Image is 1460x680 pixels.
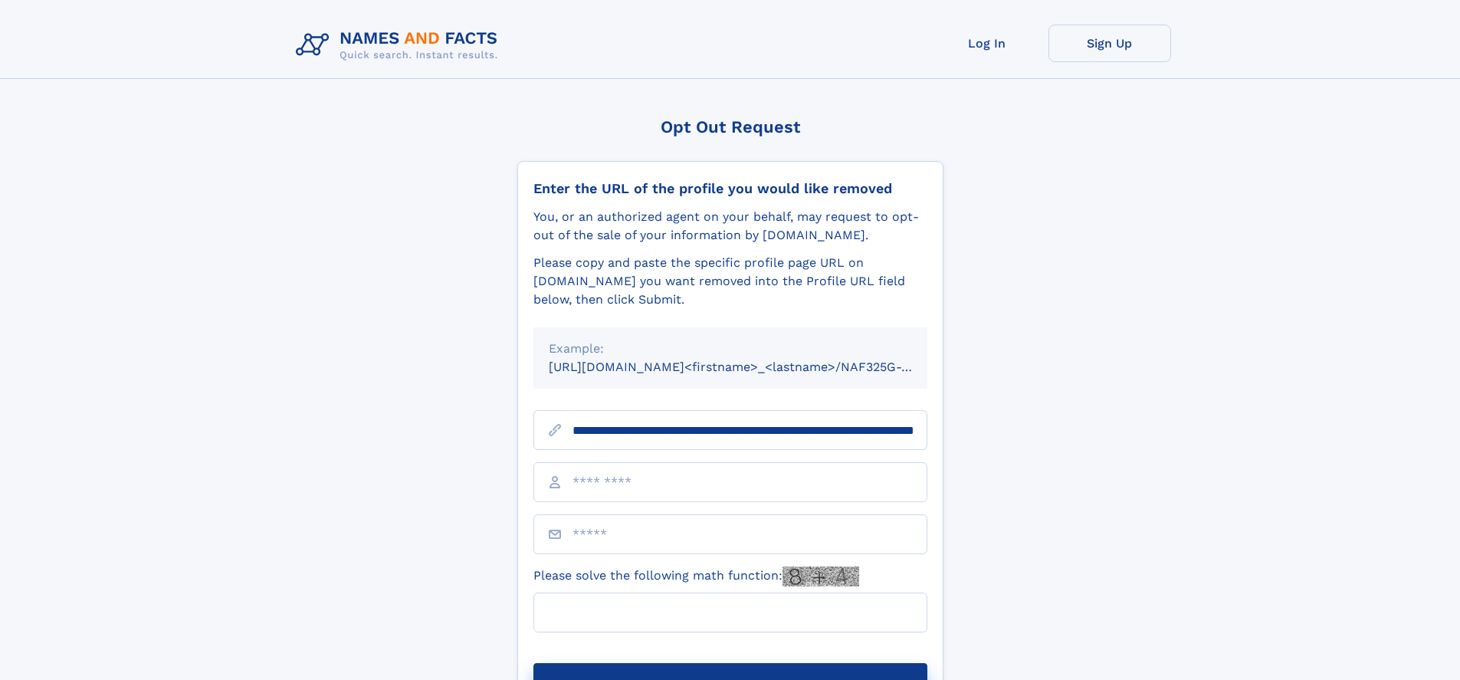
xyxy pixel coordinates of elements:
[549,360,956,374] small: [URL][DOMAIN_NAME]<firstname>_<lastname>/NAF325G-xxxxxxxx
[290,25,510,66] img: Logo Names and Facts
[533,208,927,245] div: You, or an authorized agent on your behalf, may request to opt-out of the sale of your informatio...
[926,25,1048,62] a: Log In
[533,567,859,586] label: Please solve the following math function:
[533,180,927,197] div: Enter the URL of the profile you would like removed
[533,254,927,309] div: Please copy and paste the specific profile page URL on [DOMAIN_NAME] you want removed into the Pr...
[549,340,912,358] div: Example:
[517,117,943,136] div: Opt Out Request
[1048,25,1171,62] a: Sign Up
